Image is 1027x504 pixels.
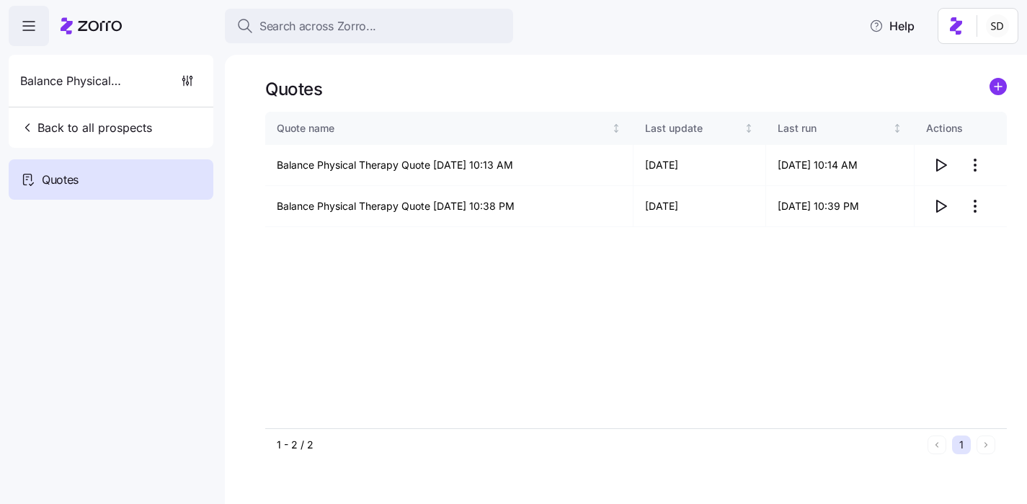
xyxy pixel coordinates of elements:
[265,112,633,145] th: Quote nameNot sorted
[858,12,926,40] button: Help
[778,120,889,136] div: Last run
[633,145,766,186] td: [DATE]
[986,14,1009,37] img: 038087f1531ae87852c32fa7be65e69b
[766,145,915,186] td: [DATE] 10:14 AM
[259,17,376,35] span: Search across Zorro...
[633,112,766,145] th: Last updateNot sorted
[766,186,915,227] td: [DATE] 10:39 PM
[225,9,513,43] button: Search across Zorro...
[645,120,741,136] div: Last update
[926,120,995,136] div: Actions
[928,436,946,454] button: Previous page
[744,123,754,133] div: Not sorted
[265,186,633,227] td: Balance Physical Therapy Quote [DATE] 10:38 PM
[990,78,1007,95] svg: add icon
[952,436,971,454] button: 1
[611,123,621,133] div: Not sorted
[20,119,152,136] span: Back to all prospects
[14,113,158,142] button: Back to all prospects
[990,78,1007,100] a: add icon
[277,438,922,452] div: 1 - 2 / 2
[766,112,915,145] th: Last runNot sorted
[265,78,322,100] h1: Quotes
[977,436,995,454] button: Next page
[633,186,766,227] td: [DATE]
[265,145,633,186] td: Balance Physical Therapy Quote [DATE] 10:13 AM
[9,159,213,200] a: Quotes
[869,17,915,35] span: Help
[892,123,902,133] div: Not sorted
[42,171,79,189] span: Quotes
[20,72,124,90] span: Balance Physical Therapy
[277,120,609,136] div: Quote name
